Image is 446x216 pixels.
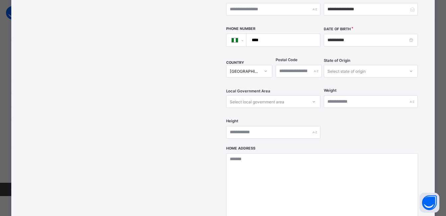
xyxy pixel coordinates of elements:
div: Select state of origin [327,65,366,77]
label: Phone Number [226,27,255,31]
div: Select local government area [230,95,284,108]
label: Date of Birth [324,27,351,31]
span: Local Government Area [226,89,270,93]
label: Postal Code [276,57,298,62]
label: Home Address [226,146,255,151]
label: Height [226,119,238,123]
span: State of Origin [324,58,350,63]
div: [GEOGRAPHIC_DATA] [230,69,260,74]
label: Weight [324,88,336,93]
button: Open asap [419,193,439,213]
span: COUNTRY [226,60,244,65]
